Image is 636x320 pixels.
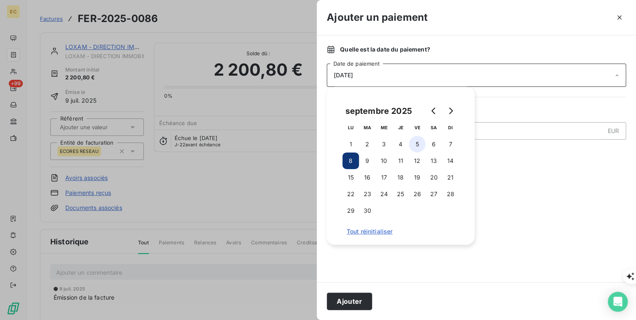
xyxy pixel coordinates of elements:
button: 24 [376,186,392,202]
button: 26 [409,186,426,202]
button: Ajouter [327,293,372,310]
button: 11 [392,153,409,169]
th: samedi [426,119,442,136]
button: 9 [359,153,376,169]
button: 27 [426,186,442,202]
button: 25 [392,186,409,202]
th: dimanche [442,119,459,136]
button: 2 [359,136,376,153]
button: 12 [409,153,426,169]
div: septembre 2025 [343,104,415,118]
th: jeudi [392,119,409,136]
button: 28 [442,186,459,202]
button: 5 [409,136,426,153]
button: 29 [343,202,359,219]
button: 6 [426,136,442,153]
button: 1 [343,136,359,153]
th: mardi [359,119,376,136]
th: lundi [343,119,359,136]
span: [DATE] [334,72,353,79]
button: Go to next month [442,103,459,119]
button: 7 [442,136,459,153]
h3: Ajouter un paiement [327,10,428,25]
span: Tout réinitialiser [347,228,455,235]
button: 23 [359,186,376,202]
th: mercredi [376,119,392,136]
button: 15 [343,169,359,186]
button: 18 [392,169,409,186]
div: Open Intercom Messenger [608,292,628,312]
button: 14 [442,153,459,169]
button: 13 [426,153,442,169]
th: vendredi [409,119,426,136]
span: Quelle est la date du paiement ? [340,45,430,54]
button: 10 [376,153,392,169]
button: 20 [426,169,442,186]
button: 22 [343,186,359,202]
button: 19 [409,169,426,186]
button: 30 [359,202,376,219]
span: Nouveau solde dû : [327,146,626,155]
button: Go to previous month [426,103,442,119]
button: 3 [376,136,392,153]
button: 8 [343,153,359,169]
button: 4 [392,136,409,153]
button: 16 [359,169,376,186]
button: 17 [376,169,392,186]
button: 21 [442,169,459,186]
